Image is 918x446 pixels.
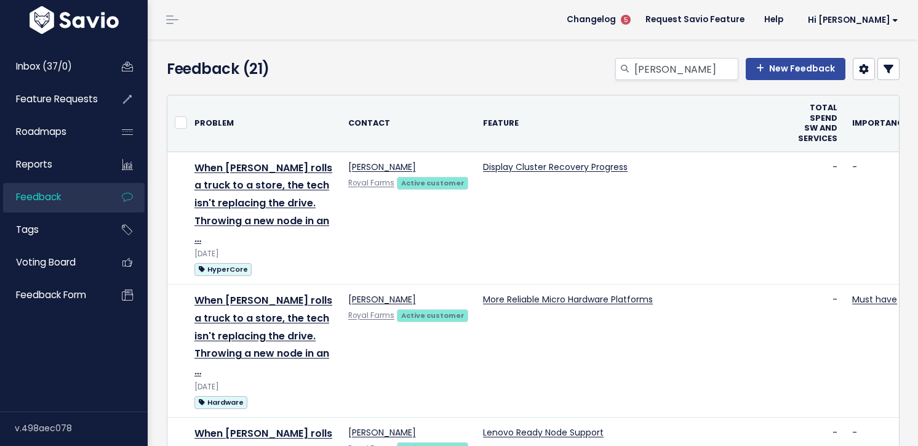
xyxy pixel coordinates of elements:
a: When [PERSON_NAME] rolls a truck to a store, the tech isn't replacing the drive. Throwing a new n... [194,293,332,378]
h4: Feedback (21) [167,58,399,80]
a: Lenovo Ready Node Support [483,426,604,439]
a: Active customer [397,309,468,321]
a: Feedback form [3,281,102,309]
a: Inbox (37/0) [3,52,102,81]
span: Feedback form [16,288,86,301]
span: Voting Board [16,256,76,269]
a: Hi [PERSON_NAME] [793,10,908,30]
span: 5 [621,15,631,25]
th: Contact [341,95,476,152]
a: Display Cluster Recovery Progress [483,161,628,173]
a: Feature Requests [3,85,102,113]
strong: Active customer [401,178,465,188]
a: [PERSON_NAME] [348,161,416,173]
a: More Reliable Micro Hardware Platforms [483,293,653,306]
span: Tags [16,223,39,236]
div: [DATE] [194,248,333,261]
a: Reports [3,150,102,179]
a: Help [754,10,793,29]
a: Voting Board [3,248,102,277]
span: Roadmaps [16,125,66,138]
a: Royal Farms [348,178,394,188]
span: HyperCore [194,263,252,276]
a: Request Savio Feature [636,10,754,29]
a: Royal Farms [348,310,394,320]
a: [PERSON_NAME] [348,293,416,306]
span: Inbox (37/0) [16,60,72,73]
td: - [791,285,845,418]
span: Reports [16,158,52,171]
a: HyperCore [194,261,252,277]
th: Feature [476,95,791,152]
a: New Feedback [746,58,845,80]
span: Changelog [567,15,616,24]
div: v.498aec078 [15,412,148,444]
a: Active customer [397,176,468,189]
span: Feedback [16,190,61,203]
a: [PERSON_NAME] [348,426,416,439]
a: Tags [3,216,102,244]
a: When [PERSON_NAME] rolls a truck to a store, the tech isn't replacing the drive. Throwing a new n... [194,161,332,246]
input: Search feedback... [633,58,738,80]
span: Hardware [194,396,247,409]
th: Problem [187,95,341,152]
a: Must have [852,293,897,306]
th: Total Spend SW and Services [791,95,845,152]
td: - [845,152,915,285]
a: Hardware [194,394,247,410]
a: Roadmaps [3,118,102,146]
span: Feature Requests [16,92,98,105]
div: [DATE] [194,381,333,394]
strong: Active customer [401,310,465,320]
span: Hi [PERSON_NAME] [808,15,898,25]
th: Importance [845,95,915,152]
td: - [791,152,845,285]
img: logo-white.9d6f32f41409.svg [26,6,122,34]
a: Feedback [3,183,102,211]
